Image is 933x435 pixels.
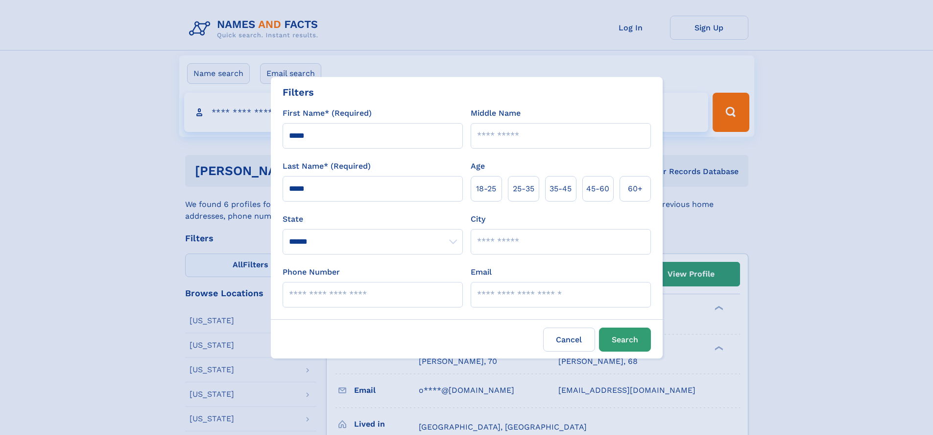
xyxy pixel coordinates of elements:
span: 18‑25 [476,183,496,195]
label: City [471,213,485,225]
span: 45‑60 [586,183,609,195]
span: 60+ [628,183,643,195]
label: Phone Number [283,266,340,278]
label: Middle Name [471,107,521,119]
label: Last Name* (Required) [283,160,371,172]
span: 35‑45 [550,183,572,195]
label: First Name* (Required) [283,107,372,119]
span: 25‑35 [513,183,534,195]
div: Filters [283,85,314,100]
label: Email [471,266,492,278]
label: State [283,213,463,225]
label: Cancel [543,328,595,352]
label: Age [471,160,485,172]
button: Search [599,328,651,352]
